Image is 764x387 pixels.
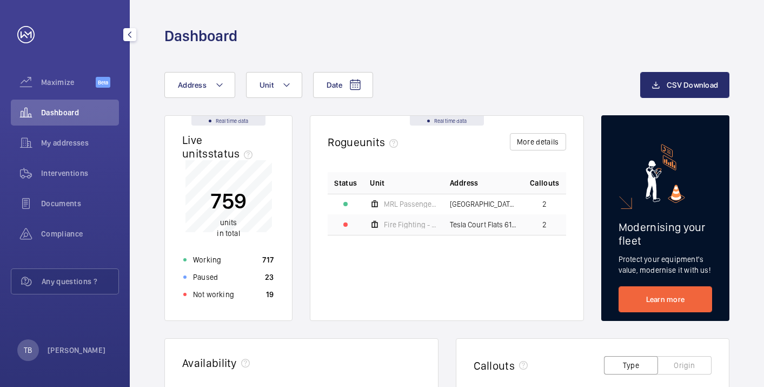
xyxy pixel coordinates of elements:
[265,272,274,283] p: 23
[41,228,119,239] span: Compliance
[360,135,403,149] span: units
[24,345,32,356] p: TB
[542,221,547,228] span: 2
[164,72,235,98] button: Address
[220,218,237,227] span: units
[530,178,560,188] span: Callouts
[619,254,712,276] p: Protect your equipment's value, modernise it with us!
[193,254,221,265] p: Working
[41,168,119,179] span: Interventions
[667,81,718,89] span: CSV Download
[191,116,265,126] div: Real time data
[542,200,547,208] span: 2
[42,276,118,287] span: Any questions ?
[41,77,96,88] span: Maximize
[182,356,237,370] h2: Availability
[657,356,712,375] button: Origin
[260,81,274,89] span: Unit
[474,359,515,372] h2: Callouts
[193,289,234,300] p: Not working
[178,81,207,89] span: Address
[410,116,484,126] div: Real time data
[96,77,110,88] span: Beta
[619,220,712,247] h2: Modernising your fleet
[41,198,119,209] span: Documents
[164,26,237,46] h1: Dashboard
[334,178,357,188] p: Status
[370,178,384,188] span: Unit
[182,133,257,160] h2: Live units
[640,72,729,98] button: CSV Download
[266,289,274,300] p: 19
[450,200,517,208] span: [GEOGRAPHIC_DATA] - [GEOGRAPHIC_DATA]
[313,72,373,98] button: Date
[510,133,566,150] button: More details
[384,221,437,228] span: Fire Fighting - Tesla 61-84 schn euro
[450,178,478,188] span: Address
[210,217,247,239] p: in total
[193,272,218,283] p: Paused
[41,137,119,148] span: My addresses
[384,200,437,208] span: MRL Passenger Lift
[48,345,106,356] p: [PERSON_NAME]
[327,81,342,89] span: Date
[604,356,658,375] button: Type
[328,135,402,149] h2: Rogue
[619,286,712,312] a: Learn more
[41,107,119,118] span: Dashboard
[450,221,517,228] span: Tesla Court Flats 61-84 - High Risk Building - Tesla Court Flats 61-84
[646,144,685,203] img: marketing-card.svg
[208,147,257,160] span: status
[246,72,302,98] button: Unit
[262,254,274,265] p: 717
[210,187,247,214] p: 759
